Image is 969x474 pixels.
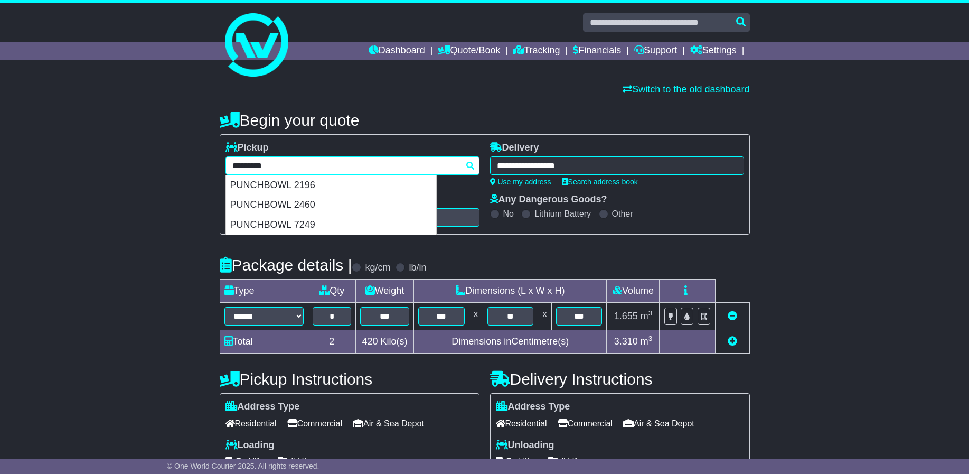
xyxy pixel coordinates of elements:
[469,303,483,330] td: x
[607,280,660,303] td: Volume
[648,309,653,317] sup: 3
[356,330,414,354] td: Kilo(s)
[225,453,261,470] span: Forklift
[614,311,638,321] span: 1.655
[623,415,694,432] span: Air & Sea Depot
[490,370,750,388] h4: Delivery Instructions
[365,262,390,274] label: kg/cm
[534,209,591,219] label: Lithium Battery
[641,311,653,321] span: m
[356,280,414,303] td: Weight
[287,415,342,432] span: Commercial
[225,142,269,154] label: Pickup
[623,84,749,95] a: Switch to the old dashboard
[409,262,426,274] label: lb/in
[438,42,500,60] a: Quote/Book
[226,175,436,196] div: PUNCHBOWL 2196
[641,336,653,347] span: m
[414,280,607,303] td: Dimensions (L x W x H)
[490,194,607,206] label: Any Dangerous Goods?
[503,209,514,219] label: No
[728,336,737,347] a: Add new item
[226,195,436,215] div: PUNCHBOWL 2460
[728,311,737,321] a: Remove this item
[308,280,356,303] td: Qty
[414,330,607,354] td: Dimensions in Centimetre(s)
[562,178,638,186] a: Search address book
[690,42,737,60] a: Settings
[225,401,300,413] label: Address Type
[353,415,424,432] span: Air & Sea Depot
[542,453,579,470] span: Tail Lift
[167,462,319,470] span: © One World Courier 2025. All rights reserved.
[648,334,653,342] sup: 3
[369,42,425,60] a: Dashboard
[308,330,356,354] td: 2
[634,42,677,60] a: Support
[612,209,633,219] label: Other
[538,303,551,330] td: x
[496,440,554,451] label: Unloading
[220,280,308,303] td: Type
[558,415,613,432] span: Commercial
[573,42,621,60] a: Financials
[220,370,479,388] h4: Pickup Instructions
[220,330,308,354] td: Total
[614,336,638,347] span: 3.310
[513,42,560,60] a: Tracking
[496,415,547,432] span: Residential
[362,336,378,347] span: 420
[220,111,750,129] h4: Begin your quote
[226,215,436,235] div: PUNCHBOWL 7249
[272,453,309,470] span: Tail Lift
[490,142,539,154] label: Delivery
[490,178,551,186] a: Use my address
[225,415,277,432] span: Residential
[220,256,352,274] h4: Package details |
[496,453,532,470] span: Forklift
[496,401,570,413] label: Address Type
[225,440,275,451] label: Loading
